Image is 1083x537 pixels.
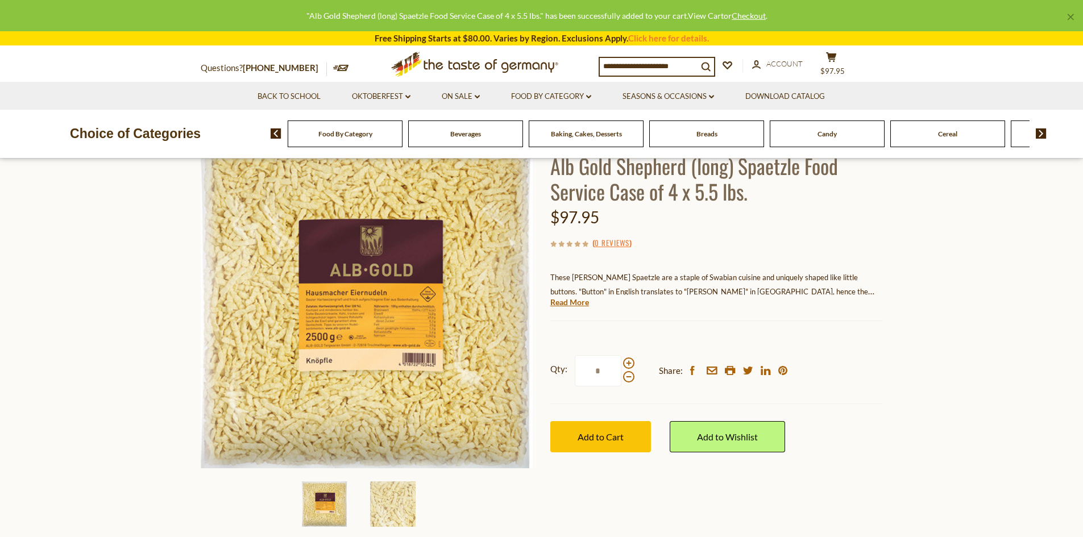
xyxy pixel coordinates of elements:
[551,130,622,138] a: Baking, Cakes, Desserts
[550,297,589,308] a: Read More
[696,130,717,138] a: Breads
[201,136,533,468] img: Alb Gold Shepherd (long) Spaetzle Food Service Case of 4 x 5.5 lbs.
[938,130,957,138] a: Cereal
[550,153,883,204] h1: Alb Gold Shepherd (long) Spaetzle Food Service Case of 4 x 5.5 lbs.
[688,11,724,20] a: View Cart
[575,355,621,386] input: Qty:
[258,90,321,103] a: Back to School
[659,364,683,378] span: Share:
[450,130,481,138] a: Beverages
[511,90,591,103] a: Food By Category
[9,9,1065,22] div: "Alb Gold Shepherd (long) Spaetzle Food Service Case of 4 x 5.5 lbs." has been successfully added...
[628,33,709,43] a: Click here for details.
[818,130,837,138] a: Candy
[370,481,416,527] img: Alb Gold Shepherd (long) Spaetzle Food Service Case of 4 x 5.5 lbs.
[352,90,410,103] a: Oktoberfest
[1067,14,1074,20] a: ×
[442,90,480,103] a: On Sale
[550,207,599,227] span: $97.95
[302,481,347,527] img: Alb Gold Shepherd (long) Spaetzle Food Service Case of 4 x 5.5 lbs.
[670,421,785,452] a: Add to Wishlist
[318,130,372,138] a: Food By Category
[592,237,632,248] span: ( )
[815,52,849,80] button: $97.95
[550,421,651,452] button: Add to Cart
[752,58,803,70] a: Account
[550,362,567,376] strong: Qty:
[550,273,874,353] span: These [PERSON_NAME] Spaetzle are a staple of Swabian cuisine and uniquely shaped like little butt...
[578,431,624,442] span: Add to Cart
[201,61,327,76] p: Questions?
[271,128,281,139] img: previous arrow
[745,90,825,103] a: Download Catalog
[1036,128,1047,139] img: next arrow
[623,90,714,103] a: Seasons & Occasions
[595,237,629,249] a: 0 Reviews
[820,66,845,76] span: $97.95
[243,63,318,73] a: [PHONE_NUMBER]
[732,11,766,20] a: Checkout
[766,59,803,68] span: Account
